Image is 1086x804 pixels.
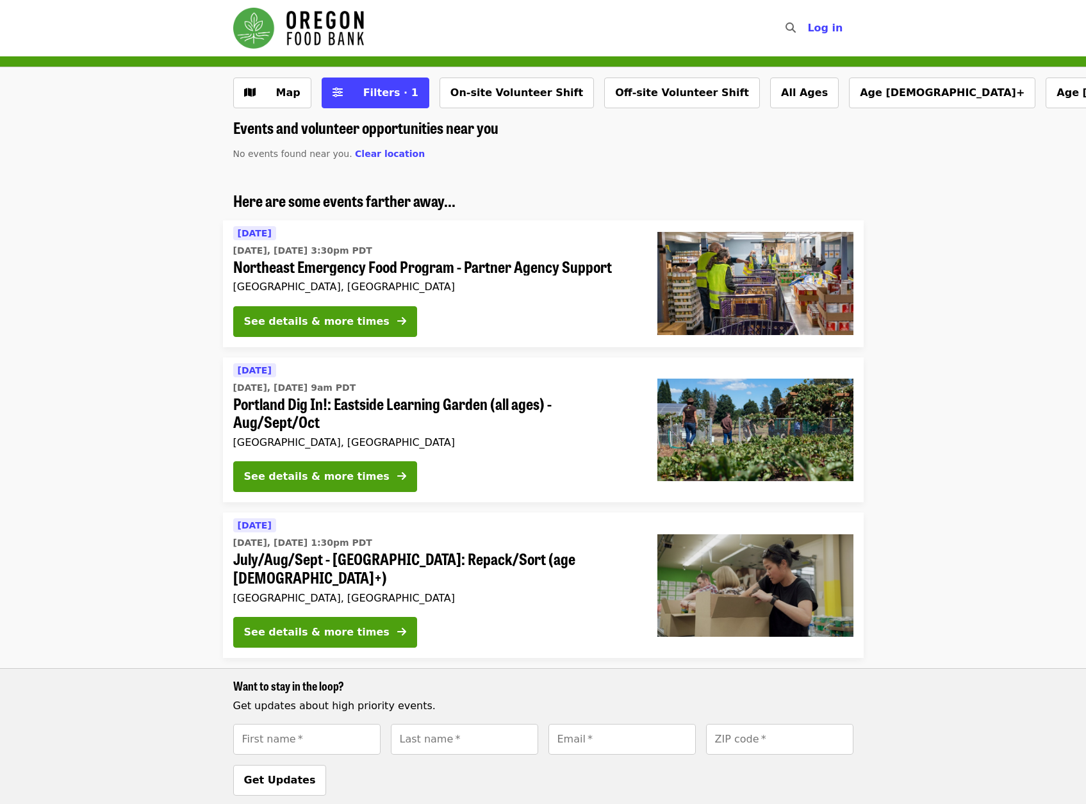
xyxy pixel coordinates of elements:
span: Clear location [355,149,425,159]
button: See details & more times [233,306,417,337]
i: arrow-right icon [397,470,406,482]
div: See details & more times [244,314,390,329]
div: See details & more times [244,469,390,484]
input: [object Object] [391,724,538,755]
time: [DATE], [DATE] 3:30pm PDT [233,244,372,258]
input: [object Object] [706,724,853,755]
span: Events and volunteer opportunities near you [233,116,498,138]
span: Want to stay in the loop? [233,677,344,694]
span: Northeast Emergency Food Program - Partner Agency Support [233,258,637,276]
div: [GEOGRAPHIC_DATA], [GEOGRAPHIC_DATA] [233,592,637,604]
button: Show map view [233,78,311,108]
i: arrow-right icon [397,626,406,638]
span: Here are some events farther away... [233,189,456,211]
button: Filters (1 selected) [322,78,429,108]
input: Search [803,13,814,44]
a: See details for "July/Aug/Sept - Portland: Repack/Sort (age 8+)" [223,513,864,658]
a: See details for "Northeast Emergency Food Program - Partner Agency Support" [223,220,864,347]
span: [DATE] [238,520,272,530]
span: No events found near you. [233,149,352,159]
i: arrow-right icon [397,315,406,327]
button: On-site Volunteer Shift [440,78,594,108]
i: map icon [244,86,256,99]
span: [DATE] [238,228,272,238]
i: sliders-h icon [333,86,343,99]
span: Get Updates [244,774,316,786]
button: Get Updates [233,765,327,796]
div: [GEOGRAPHIC_DATA], [GEOGRAPHIC_DATA] [233,281,637,293]
div: See details & more times [244,625,390,640]
input: [object Object] [548,724,696,755]
i: search icon [786,22,796,34]
input: [object Object] [233,724,381,755]
button: All Ages [770,78,839,108]
button: Clear location [355,147,425,161]
div: [GEOGRAPHIC_DATA], [GEOGRAPHIC_DATA] [233,436,637,448]
button: Log in [797,15,853,41]
span: Portland Dig In!: Eastside Learning Garden (all ages) - Aug/Sept/Oct [233,395,637,432]
img: Oregon Food Bank - Home [233,8,364,49]
span: Map [276,86,300,99]
img: Portland Dig In!: Eastside Learning Garden (all ages) - Aug/Sept/Oct organized by Oregon Food Bank [657,379,853,481]
button: Age [DEMOGRAPHIC_DATA]+ [849,78,1035,108]
time: [DATE], [DATE] 1:30pm PDT [233,536,372,550]
button: See details & more times [233,617,417,648]
button: See details & more times [233,461,417,492]
span: [DATE] [238,365,272,375]
img: July/Aug/Sept - Portland: Repack/Sort (age 8+) organized by Oregon Food Bank [657,534,853,637]
span: Filters · 1 [363,86,418,99]
img: Northeast Emergency Food Program - Partner Agency Support organized by Oregon Food Bank [657,232,853,334]
span: Log in [807,22,843,34]
span: July/Aug/Sept - [GEOGRAPHIC_DATA]: Repack/Sort (age [DEMOGRAPHIC_DATA]+) [233,550,637,587]
span: Get updates about high priority events. [233,700,436,712]
button: Off-site Volunteer Shift [604,78,760,108]
time: [DATE], [DATE] 9am PDT [233,381,356,395]
a: See details for "Portland Dig In!: Eastside Learning Garden (all ages) - Aug/Sept/Oct" [223,357,864,503]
